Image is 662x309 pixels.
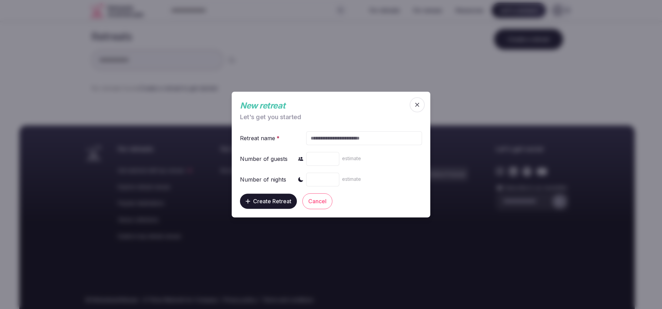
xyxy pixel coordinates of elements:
div: Retreat name [240,134,281,142]
div: New retreat [240,100,408,112]
div: Number of nights [240,175,286,184]
button: Cancel [302,193,332,209]
div: Let's get you started [240,114,408,120]
span: estimate [342,176,361,182]
div: Number of guests [240,155,288,163]
span: Create Retreat [253,198,291,205]
span: estimate [342,155,361,161]
button: Create Retreat [240,194,297,209]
